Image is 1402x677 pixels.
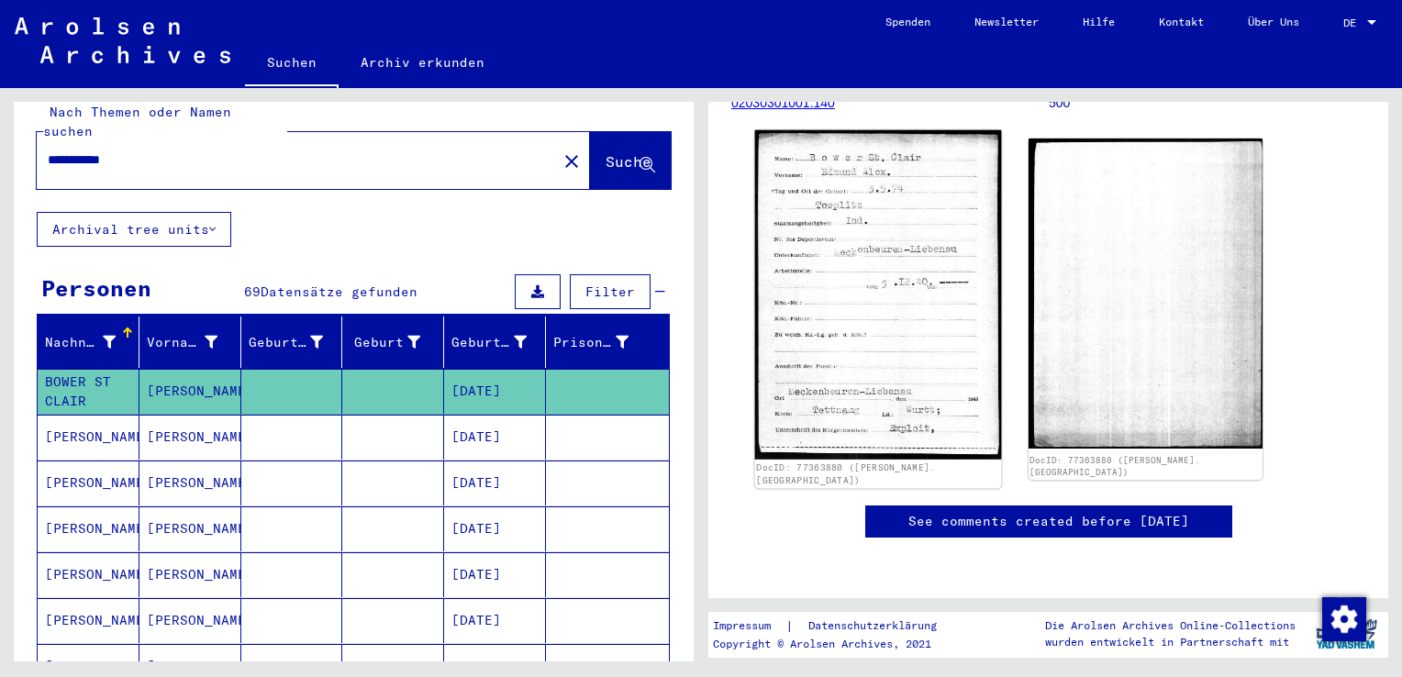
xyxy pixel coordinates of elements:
button: Clear [553,142,590,179]
img: Zustimmung ändern [1322,597,1366,641]
div: Geburt‏ [350,333,420,352]
mat-header-cell: Geburt‏ [342,316,444,368]
mat-icon: close [561,150,583,172]
img: Arolsen_neg.svg [15,17,230,63]
button: Suche [590,132,671,189]
img: 002.jpg [1029,139,1263,449]
div: | [713,616,959,636]
span: Suche [606,152,651,171]
div: Geburtsdatum [451,327,550,357]
mat-cell: [PERSON_NAME]. [139,369,241,414]
div: Geburtsdatum [451,333,527,352]
div: Prisoner # [553,327,651,357]
span: DE [1343,17,1363,29]
div: Geburt‏ [350,327,443,357]
img: yv_logo.png [1312,611,1381,657]
mat-header-cell: Geburtsname [241,316,343,368]
span: 69 [244,283,261,300]
mat-header-cell: Geburtsdatum [444,316,546,368]
mat-cell: [DATE] [444,415,546,460]
mat-header-cell: Vorname [139,316,241,368]
mat-cell: [PERSON_NAME] [139,552,241,597]
mat-label: Nach Themen oder Namen suchen [43,104,231,139]
mat-cell: [PERSON_NAME] [139,415,241,460]
p: wurden entwickelt in Partnerschaft mit [1045,634,1296,650]
p: Copyright © Arolsen Archives, 2021 [713,636,959,652]
a: Datenschutzerklärung [794,616,959,636]
mat-cell: [DATE] [444,598,546,643]
img: 001.jpg [755,130,1001,460]
p: 500 [1049,94,1365,113]
button: Archival tree units [37,212,231,247]
div: Geburtsname [249,333,324,352]
mat-cell: [DATE] [444,552,546,597]
div: Geburtsname [249,327,347,357]
mat-cell: [PERSON_NAME] [38,415,139,460]
mat-cell: [PERSON_NAME] [38,461,139,505]
mat-header-cell: Nachname [38,316,139,368]
mat-cell: [PERSON_NAME] [38,598,139,643]
a: Archiv erkunden [339,40,506,84]
a: Impressum [713,616,785,636]
mat-cell: BOWER ST CLAIR [38,369,139,414]
a: DocID: 77363880 ([PERSON_NAME]. [GEOGRAPHIC_DATA]) [1029,455,1200,478]
div: Vorname [147,327,240,357]
mat-cell: [PERSON_NAME] [38,552,139,597]
div: Prisoner # [553,333,629,352]
span: Filter [585,283,635,300]
mat-cell: [DATE] [444,461,546,505]
button: Filter [570,274,651,309]
mat-cell: [PERSON_NAME] [139,506,241,551]
span: Datensätze gefunden [261,283,417,300]
a: DocID: 77363880 ([PERSON_NAME]. [GEOGRAPHIC_DATA]) [756,462,935,486]
mat-cell: [PERSON_NAME] [139,598,241,643]
p: Die Arolsen Archives Online-Collections [1045,617,1296,634]
a: 02030301001.140 [731,95,835,110]
a: See comments created before [DATE] [908,512,1189,531]
mat-header-cell: Prisoner # [546,316,669,368]
mat-cell: [PERSON_NAME] [139,461,241,505]
mat-cell: [DATE] [444,506,546,551]
div: Nachname [45,333,116,352]
div: Nachname [45,327,139,357]
div: Vorname [147,333,217,352]
a: Suchen [245,40,339,88]
div: Personen [41,272,151,305]
mat-cell: [PERSON_NAME] [38,506,139,551]
mat-cell: [DATE] [444,369,546,414]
